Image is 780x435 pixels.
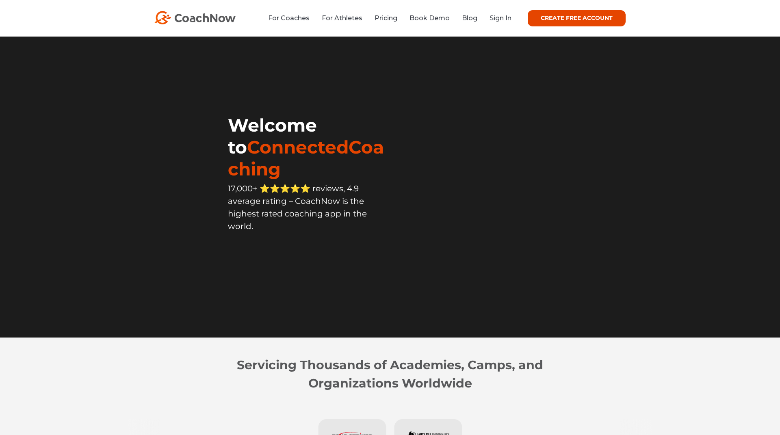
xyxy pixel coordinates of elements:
[154,11,236,24] img: CoachNow Logo
[528,10,626,26] a: CREATE FREE ACCOUNT
[228,250,390,275] iframe: Embedded CTA
[322,14,362,22] a: For Athletes
[490,14,511,22] a: Sign In
[409,14,450,22] a: Book Demo
[462,14,477,22] a: Blog
[228,114,390,180] h1: Welcome to
[228,136,384,180] span: ConnectedCoaching
[237,357,543,391] strong: Servicing Thousands of Academies, Camps, and Organizations Worldwide
[375,14,397,22] a: Pricing
[228,184,367,231] span: 17,000+ ⭐️⭐️⭐️⭐️⭐️ reviews, 4.9 average rating – CoachNow is the highest rated coaching app in th...
[268,14,310,22] a: For Coaches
